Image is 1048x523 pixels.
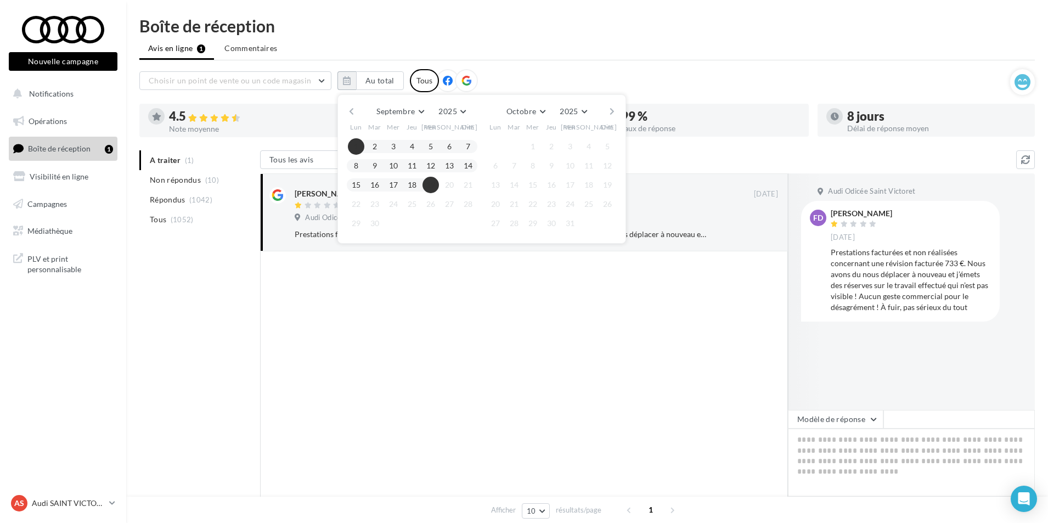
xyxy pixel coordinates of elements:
div: Boîte de réception [139,18,1035,34]
button: 26 [422,196,439,212]
button: 24 [562,196,578,212]
button: 4 [404,138,420,155]
button: Au total [337,71,404,90]
button: 10 [562,158,578,174]
button: 8 [525,158,541,174]
a: Boîte de réception1 [7,137,120,160]
span: Notifications [29,89,74,98]
span: Mer [387,122,400,132]
span: Mer [526,122,539,132]
span: Mar [368,122,381,132]
span: Répondus [150,194,185,205]
div: 8 jours [847,110,1026,122]
span: 2025 [438,106,457,116]
span: Non répondus [150,175,201,185]
button: 14 [506,177,522,193]
button: 3 [385,138,402,155]
button: 4 [581,138,597,155]
span: Dim [461,122,475,132]
span: Septembre [376,106,415,116]
button: 19 [422,177,439,193]
span: PLV et print personnalisable [27,251,113,275]
div: Open Intercom Messenger [1011,486,1037,512]
span: Octobre [506,106,536,116]
span: Jeu [546,122,557,132]
span: Médiathèque [27,226,72,235]
button: 2 [367,138,383,155]
button: 11 [404,158,420,174]
button: 27 [487,215,504,232]
span: Opérations [29,116,67,126]
button: 26 [599,196,616,212]
button: 18 [581,177,597,193]
button: Nouvelle campagne [9,52,117,71]
button: Notifications [7,82,115,105]
button: 20 [441,177,458,193]
button: 12 [422,158,439,174]
p: Audi SAINT VICTORET [32,498,105,509]
span: Audi Odicée Saint Victoret [305,213,392,223]
button: 9 [367,158,383,174]
a: PLV et print personnalisable [7,247,120,279]
span: Commentaires [224,43,277,54]
span: (1042) [189,195,212,204]
span: Dim [601,122,614,132]
button: 30 [543,215,560,232]
button: 22 [525,196,541,212]
span: Audi Odicée Saint Victoret [828,187,915,196]
a: Opérations [7,110,120,133]
button: Septembre [372,104,428,119]
button: 28 [506,215,522,232]
span: [PERSON_NAME] [561,122,617,132]
span: Lun [350,122,362,132]
button: 24 [385,196,402,212]
div: Prestations facturées et non réalisées concernant une révision facturée 733 €. Nous avons du nous... [831,247,991,313]
a: Campagnes [7,193,120,216]
button: 8 [348,158,364,174]
div: Note moyenne [169,125,348,133]
span: 1 [642,501,660,519]
span: [DATE] [754,189,778,199]
button: 13 [441,158,458,174]
span: Mar [508,122,521,132]
button: Tous les avis [260,150,370,169]
button: 28 [460,196,476,212]
button: 15 [348,177,364,193]
button: 10 [522,503,550,519]
div: [PERSON_NAME] [295,188,356,199]
button: 16 [367,177,383,193]
span: Lun [489,122,502,132]
span: Visibilité en ligne [30,172,88,181]
div: 99 % [621,110,800,122]
span: Jeu [407,122,418,132]
button: 21 [460,177,476,193]
button: 6 [487,158,504,174]
span: (10) [205,176,219,184]
button: 29 [348,215,364,232]
button: 22 [348,196,364,212]
div: Prestations facturées et non réalisées concernant une révision facturée 733 €. Nous avons du nous... [295,229,707,240]
button: 7 [506,158,522,174]
button: 25 [404,196,420,212]
span: 10 [527,507,536,515]
div: Délai de réponse moyen [847,125,1026,132]
span: [DATE] [831,233,855,243]
button: 1 [348,138,364,155]
button: 5 [599,138,616,155]
span: 2025 [560,106,578,116]
button: 2025 [555,104,591,119]
span: (1052) [171,215,194,224]
div: 1 [105,145,113,154]
span: Boîte de réception [28,144,91,153]
button: 19 [599,177,616,193]
button: 29 [525,215,541,232]
button: Modèle de réponse [788,410,883,429]
button: 27 [441,196,458,212]
span: fd [813,212,823,223]
span: AS [14,498,24,509]
span: Tous les avis [269,155,314,164]
button: 12 [599,158,616,174]
button: 18 [404,177,420,193]
span: Tous [150,214,166,225]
